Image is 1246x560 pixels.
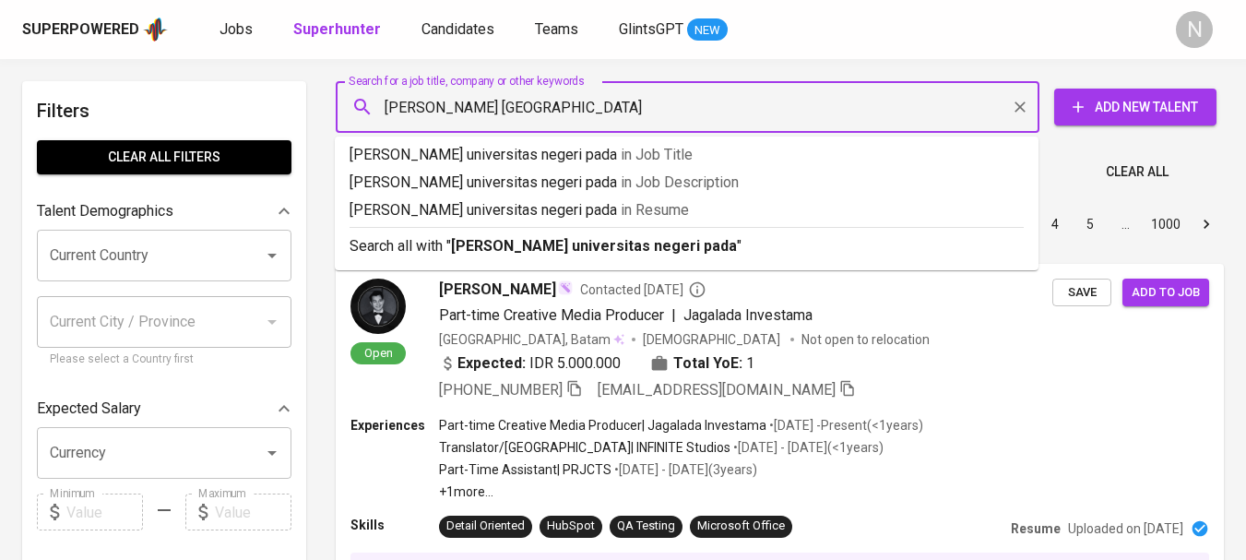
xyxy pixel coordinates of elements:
[37,96,291,125] h6: Filters
[621,201,689,219] span: in Resume
[350,279,406,334] img: 79a9beea33e5e6a7526b37e3cbcb211a.png
[293,18,385,42] a: Superhunter
[451,237,737,255] b: [PERSON_NAME] universitas negeri pada
[1040,209,1070,239] button: Go to page 4
[215,494,291,530] input: Value
[643,330,783,349] span: [DEMOGRAPHIC_DATA]
[746,352,754,375] span: 1
[1106,161,1169,184] span: Clear All
[611,460,757,479] p: • [DATE] - [DATE] ( 3 years )
[50,351,279,369] p: Please select a Country first
[617,518,675,535] div: QA Testing
[683,306,813,324] span: Jagalada Investama
[421,20,494,38] span: Candidates
[1007,94,1033,120] button: Clear
[801,330,930,349] p: Not open to relocation
[259,440,285,466] button: Open
[220,20,253,38] span: Jobs
[547,518,595,535] div: HubSpot
[558,280,573,295] img: magic_wand.svg
[37,140,291,174] button: Clear All filters
[1068,519,1183,538] p: Uploaded on [DATE]
[439,330,624,349] div: [GEOGRAPHIC_DATA], Batam
[439,416,766,435] p: Part-time Creative Media Producer | Jagalada Investama
[439,381,563,399] span: [PHONE_NUMBER]
[598,381,836,399] span: [EMAIL_ADDRESS][DOMAIN_NAME]
[439,438,730,457] p: Translator/[GEOGRAPHIC_DATA] | INFINITE Studios
[673,352,742,375] b: Total YoE:
[1110,215,1140,233] div: …
[671,304,676,327] span: |
[52,146,277,169] span: Clear All filters
[439,483,923,501] p: +1 more ...
[1011,519,1061,538] p: Resume
[357,345,400,361] span: Open
[350,416,439,435] p: Experiences
[143,16,168,43] img: app logo
[1192,209,1221,239] button: Go to next page
[535,18,582,42] a: Teams
[421,18,498,42] a: Candidates
[293,20,381,38] b: Superhunter
[688,280,706,299] svg: By Batam recruiter
[1054,89,1216,125] button: Add New Talent
[621,146,693,163] span: in Job Title
[259,243,285,268] button: Open
[350,235,1024,257] p: Search all with " "
[619,20,683,38] span: GlintsGPT
[66,494,143,530] input: Value
[439,279,556,301] span: [PERSON_NAME]
[1062,282,1102,304] span: Save
[37,398,141,420] p: Expected Salary
[580,280,706,299] span: Contacted [DATE]
[1176,11,1213,48] div: N
[1132,282,1200,304] span: Add to job
[22,19,139,41] div: Superpowered
[1122,279,1209,307] button: Add to job
[350,516,439,534] p: Skills
[37,390,291,427] div: Expected Salary
[1075,209,1105,239] button: Go to page 5
[766,416,923,435] p: • [DATE] - Present ( <1 years )
[535,20,578,38] span: Teams
[697,518,785,535] div: Microsoft Office
[350,199,1024,221] p: [PERSON_NAME] universitas negeri pada
[439,352,621,375] div: IDR 5.000.000
[350,172,1024,194] p: [PERSON_NAME] universitas negeri pada
[350,144,1024,166] p: [PERSON_NAME] universitas negeri pada
[1145,209,1186,239] button: Go to page 1000
[619,18,728,42] a: GlintsGPT NEW
[687,21,728,40] span: NEW
[897,209,1224,239] nav: pagination navigation
[37,193,291,230] div: Talent Demographics
[220,18,256,42] a: Jobs
[439,306,664,324] span: Part-time Creative Media Producer
[621,173,739,191] span: in Job Description
[1052,279,1111,307] button: Save
[1098,155,1176,189] button: Clear All
[457,352,526,375] b: Expected:
[22,16,168,43] a: Superpoweredapp logo
[439,460,611,479] p: Part-Time Assistant | PRJCTS
[730,438,884,457] p: • [DATE] - [DATE] ( <1 years )
[37,200,173,222] p: Talent Demographics
[446,518,525,535] div: Detail Oriented
[1069,96,1202,119] span: Add New Talent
